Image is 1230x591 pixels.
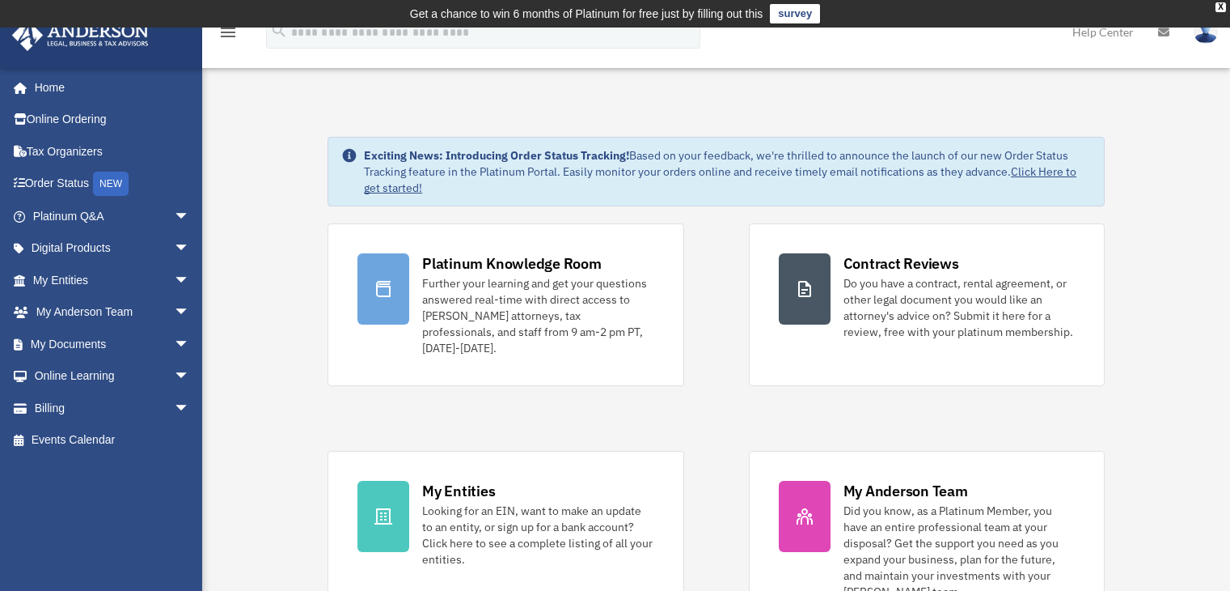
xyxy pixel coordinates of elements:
a: Click Here to get started! [364,164,1076,195]
a: Platinum Q&Aarrow_drop_down [11,200,214,232]
i: menu [218,23,238,42]
a: Platinum Knowledge Room Further your learning and get your questions answered real-time with dire... [328,223,683,386]
a: Digital Productsarrow_drop_down [11,232,214,265]
a: My Entitiesarrow_drop_down [11,264,214,296]
div: NEW [93,172,129,196]
div: Based on your feedback, we're thrilled to announce the launch of our new Order Status Tracking fe... [364,147,1091,196]
span: arrow_drop_down [174,392,206,425]
div: Further your learning and get your questions answered real-time with direct access to [PERSON_NAM... [422,275,653,356]
a: My Documentsarrow_drop_down [11,328,214,360]
span: arrow_drop_down [174,360,206,393]
strong: Exciting News: Introducing Order Status Tracking! [364,148,629,163]
a: Billingarrow_drop_down [11,392,214,424]
a: Home [11,71,206,104]
img: Anderson Advisors Platinum Portal [7,19,154,51]
a: Order StatusNEW [11,168,214,201]
a: menu [218,28,238,42]
div: Get a chance to win 6 months of Platinum for free just by filling out this [410,4,763,23]
div: My Anderson Team [843,481,968,501]
span: arrow_drop_down [174,232,206,266]
a: Online Ordering [11,104,214,136]
a: Online Learningarrow_drop_down [11,360,214,393]
i: search [270,22,288,40]
a: My Anderson Teamarrow_drop_down [11,296,214,329]
div: Contract Reviews [843,253,959,274]
div: Platinum Knowledge Room [422,253,602,274]
div: My Entities [422,481,495,501]
div: close [1215,2,1226,12]
div: Looking for an EIN, want to make an update to an entity, or sign up for a bank account? Click her... [422,503,653,568]
span: arrow_drop_down [174,264,206,297]
a: survey [770,4,820,23]
span: arrow_drop_down [174,296,206,330]
a: Tax Organizers [11,135,214,168]
span: arrow_drop_down [174,328,206,361]
a: Contract Reviews Do you have a contract, rental agreement, or other legal document you would like... [749,223,1105,386]
div: Do you have a contract, rental agreement, or other legal document you would like an attorney's ad... [843,275,1075,340]
span: arrow_drop_down [174,200,206,233]
a: Events Calendar [11,424,214,457]
img: User Pic [1194,20,1218,44]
